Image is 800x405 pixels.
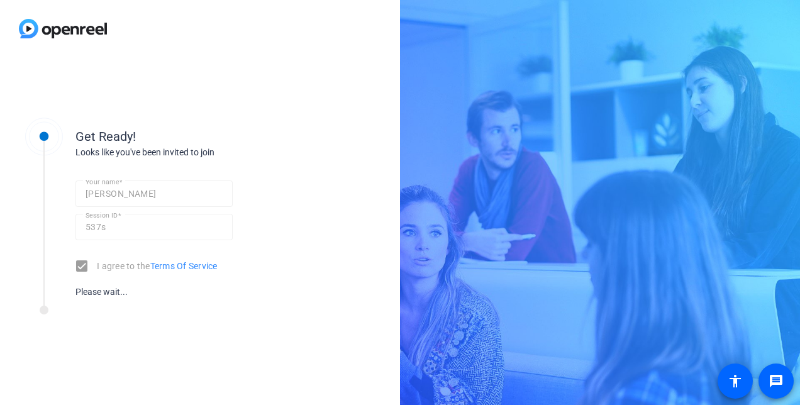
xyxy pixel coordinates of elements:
[86,211,118,219] mat-label: Session ID
[769,374,784,389] mat-icon: message
[75,146,327,159] div: Looks like you've been invited to join
[75,127,327,146] div: Get Ready!
[75,286,233,299] div: Please wait...
[86,178,119,186] mat-label: Your name
[728,374,743,389] mat-icon: accessibility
